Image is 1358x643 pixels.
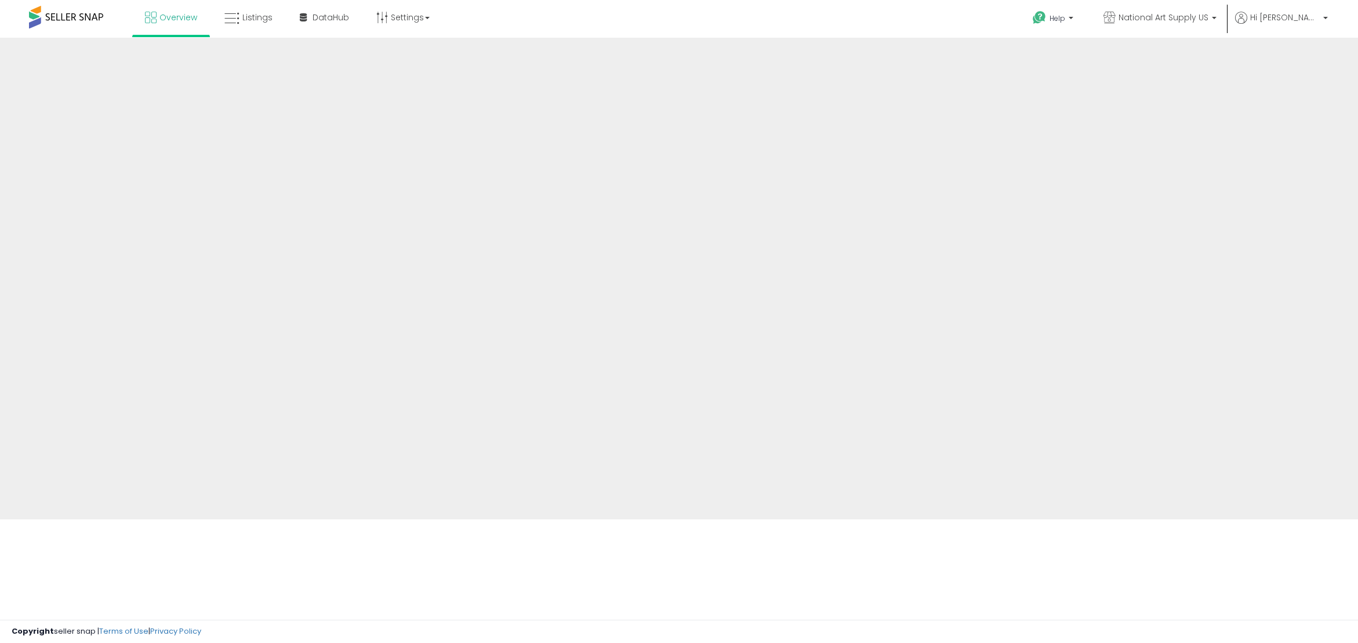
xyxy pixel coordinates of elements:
[1250,12,1320,23] span: Hi [PERSON_NAME]
[1119,12,1208,23] span: National Art Supply US
[1050,13,1065,23] span: Help
[313,12,349,23] span: DataHub
[1023,2,1085,38] a: Help
[1235,12,1328,38] a: Hi [PERSON_NAME]
[242,12,273,23] span: Listings
[159,12,197,23] span: Overview
[1032,10,1047,25] i: Get Help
